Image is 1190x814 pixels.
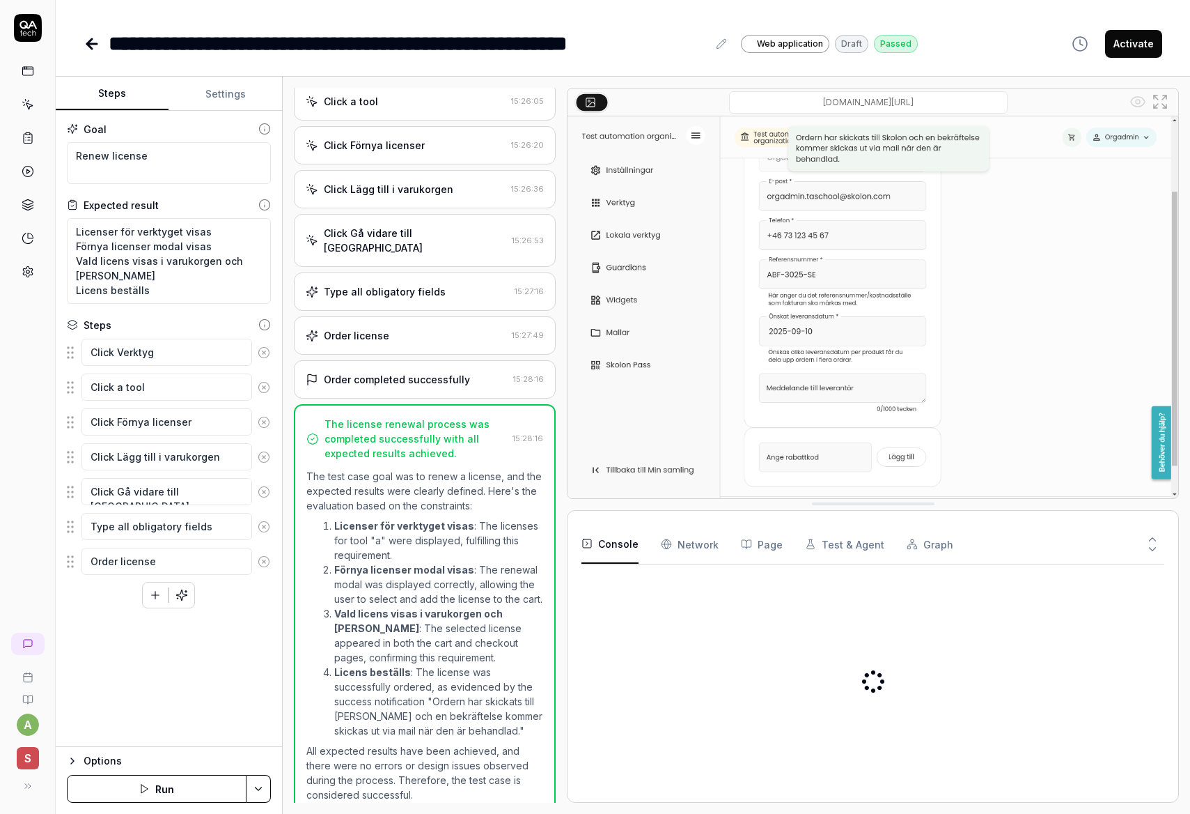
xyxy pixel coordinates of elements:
[252,548,276,576] button: Remove step
[67,547,271,576] div: Suggestions
[661,525,719,564] button: Network
[334,606,544,665] li: : The selected license appeared in both the cart and checkout pages, confirming this requirement.
[511,184,544,194] time: 15:26:36
[515,286,544,296] time: 15:27:16
[567,116,1178,498] img: Screenshot
[511,140,544,150] time: 15:26:20
[324,182,453,197] div: Click Lägg till i varukorgen
[6,736,49,772] button: S
[741,525,783,564] button: Page
[1063,30,1097,58] button: View version history
[512,236,544,245] time: 15:26:53
[252,443,276,471] button: Remove step
[512,433,543,443] time: 15:28:16
[67,477,271,507] div: Suggestions
[324,417,508,461] div: The license renewal process was completed successfully with all expected results achieved.
[334,666,411,678] strong: Licens beställs
[512,330,544,340] time: 15:27:49
[581,525,639,564] button: Console
[252,513,276,541] button: Remove step
[511,96,544,106] time: 15:26:05
[1149,91,1171,113] button: Open in full screen
[334,519,544,562] li: : The licenses for tool "a" were displayed, fulfilling this requirement.
[324,328,389,343] div: Order license
[252,339,276,367] button: Remove step
[56,77,169,111] button: Steps
[513,374,544,384] time: 15:28:16
[324,226,507,255] div: Click Gå vidare till [GEOGRAPHIC_DATA]
[6,661,49,683] a: Book a call with us
[741,34,829,53] a: Web application
[84,753,271,769] div: Options
[169,77,281,111] button: Settings
[252,478,276,506] button: Remove step
[334,520,474,532] strong: Licenser för verktyget visas
[67,753,271,769] button: Options
[67,512,271,542] div: Suggestions
[17,714,39,736] button: a
[334,608,503,634] strong: Vald licens visas i varukorgen och [PERSON_NAME]
[67,443,271,472] div: Suggestions
[334,562,544,606] li: : The renewal modal was displayed correctly, allowing the user to select and add the license to t...
[874,35,918,53] div: Passed
[805,525,884,564] button: Test & Agent
[1127,91,1149,113] button: Show all interative elements
[324,138,425,153] div: Click Förnya licenser
[907,525,953,564] button: Graph
[324,372,470,387] div: Order completed successfully
[84,318,111,332] div: Steps
[324,94,378,109] div: Click a tool
[334,665,544,738] li: : The license was successfully ordered, as evidenced by the success notification "Ordern har skic...
[306,469,544,513] p: The test case goal was to renew a license, and the expected results were clearly defined. Here's ...
[67,775,246,803] button: Run
[11,633,45,655] a: New conversation
[324,284,446,299] div: Type all obligatory fields
[84,122,107,137] div: Goal
[67,373,271,402] div: Suggestions
[757,38,823,50] span: Web application
[6,683,49,705] a: Documentation
[334,564,474,576] strong: Förnya licenser modal visas
[835,35,868,53] div: Draft
[306,744,544,802] p: All expected results have been achieved, and there were no errors or design issues observed durin...
[1105,30,1162,58] button: Activate
[84,198,159,213] div: Expected result
[67,408,271,437] div: Suggestions
[252,408,276,436] button: Remove step
[67,338,271,367] div: Suggestions
[17,747,39,769] span: S
[252,374,276,401] button: Remove step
